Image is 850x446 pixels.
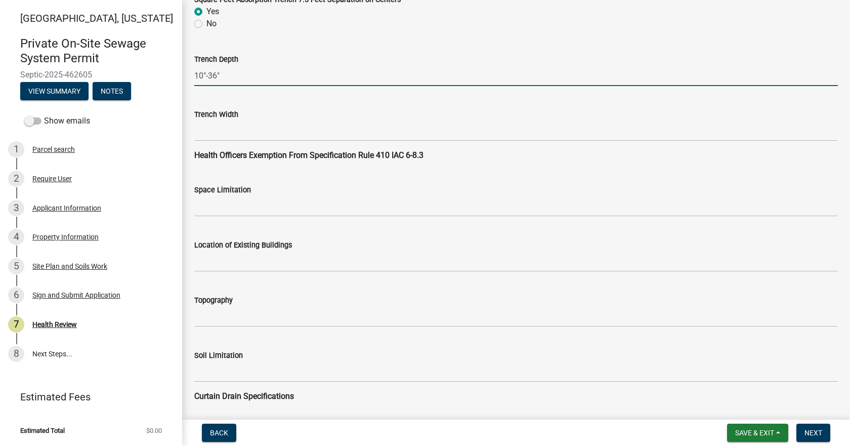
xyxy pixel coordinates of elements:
[93,82,131,100] button: Notes
[194,352,243,359] label: Soil Limitation
[32,205,101,212] div: Applicant Information
[194,111,238,118] label: Trench Width
[20,36,174,66] h4: Private On-Site Sewage System Permit
[20,82,89,100] button: View Summary
[8,387,166,407] a: Estimated Fees
[20,88,89,96] wm-modal-confirm: Summary
[8,141,24,157] div: 1
[8,258,24,274] div: 5
[32,292,120,299] div: Sign and Submit Application
[32,321,77,328] div: Health Review
[194,187,251,194] label: Space Limitation
[735,429,774,437] span: Save & Exit
[727,424,788,442] button: Save & Exit
[8,346,24,362] div: 8
[20,70,162,79] span: Septic-2025-462605
[206,6,219,18] label: Yes
[210,429,228,437] span: Back
[32,175,72,182] div: Require User
[20,12,173,24] span: [GEOGRAPHIC_DATA], [US_STATE]
[32,263,107,270] div: Site Plan and Soils Work
[194,242,292,249] label: Location of Existing Buildings
[194,297,233,304] label: Topography
[8,287,24,303] div: 6
[93,88,131,96] wm-modal-confirm: Notes
[8,171,24,187] div: 2
[202,424,236,442] button: Back
[8,316,24,333] div: 7
[32,233,99,240] div: Property Information
[24,115,90,127] label: Show emails
[804,429,822,437] span: Next
[194,56,238,63] label: Trench Depth
[194,391,294,401] strong: Curtain Drain Specifications
[20,427,65,434] span: Estimated Total
[8,229,24,245] div: 4
[8,200,24,216] div: 3
[32,146,75,153] div: Parcel search
[206,18,217,30] label: No
[796,424,830,442] button: Next
[146,427,162,434] span: $0.00
[194,150,423,160] strong: Health Officers Exemption From Specification Rule 410 IAC 6-8.3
